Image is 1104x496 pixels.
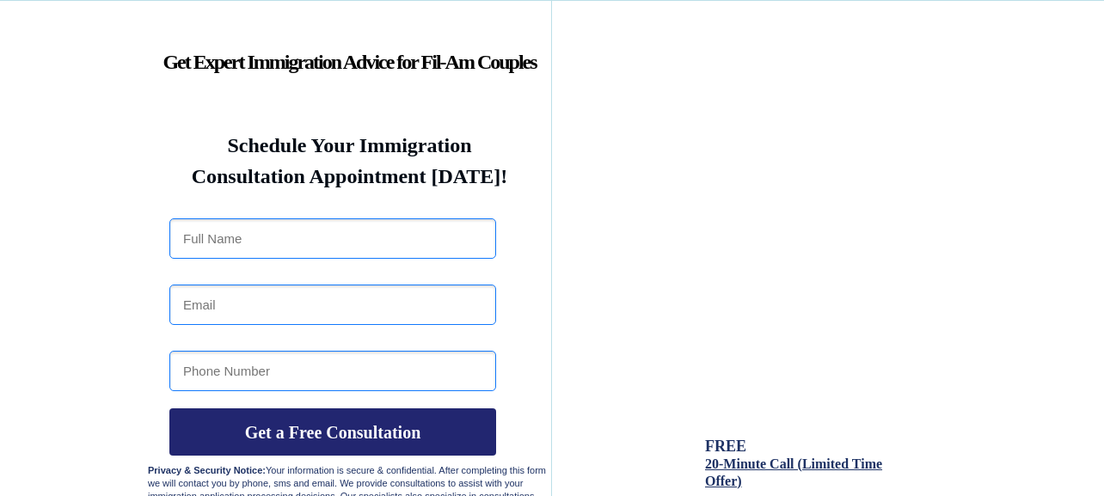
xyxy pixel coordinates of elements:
[169,285,496,325] input: Email
[169,422,496,443] span: Get a Free Consultation
[705,456,882,488] span: 20-Minute Call (Limited Time Offer)
[192,165,508,187] strong: Consultation Appointment [DATE]!
[705,457,882,488] a: 20-Minute Call (Limited Time Offer)
[705,438,746,455] span: FREE
[169,351,496,391] input: Phone Number
[169,408,496,456] button: Get a Free Consultation
[227,134,471,156] strong: Schedule Your Immigration
[163,51,536,73] strong: Get Expert Immigration Advice for Fil-Am Couples
[169,218,496,259] input: Full Name
[148,465,266,475] strong: Privacy & Security Notice:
